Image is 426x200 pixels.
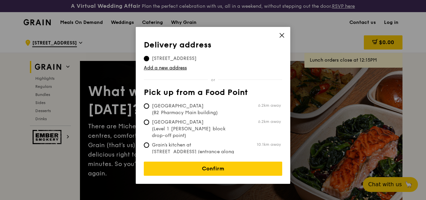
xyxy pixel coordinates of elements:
[144,56,149,61] input: [STREET_ADDRESS]
[144,120,149,125] input: [GEOGRAPHIC_DATA] (Level 1 [PERSON_NAME] block drop-off point)6.2km away
[144,103,244,116] span: [GEOGRAPHIC_DATA] (B2 Pharmacy Main building)
[144,119,244,139] span: [GEOGRAPHIC_DATA] (Level 1 [PERSON_NAME] block drop-off point)
[258,119,281,124] span: 6.2km away
[144,88,282,100] th: Pick up from a Food Point
[144,65,282,71] a: Add a new address
[144,142,244,169] span: Grain's kitchen at [STREET_ADDRESS] (entrance along [PERSON_NAME][GEOGRAPHIC_DATA])
[144,103,149,109] input: [GEOGRAPHIC_DATA] (B2 Pharmacy Main building)6.2km away
[144,40,282,53] th: Delivery address
[144,55,205,62] span: [STREET_ADDRESS]
[257,142,281,147] span: 10.1km away
[258,103,281,108] span: 6.2km away
[144,142,149,148] input: Grain's kitchen at [STREET_ADDRESS] (entrance along [PERSON_NAME][GEOGRAPHIC_DATA])10.1km away
[144,162,282,176] a: Confirm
